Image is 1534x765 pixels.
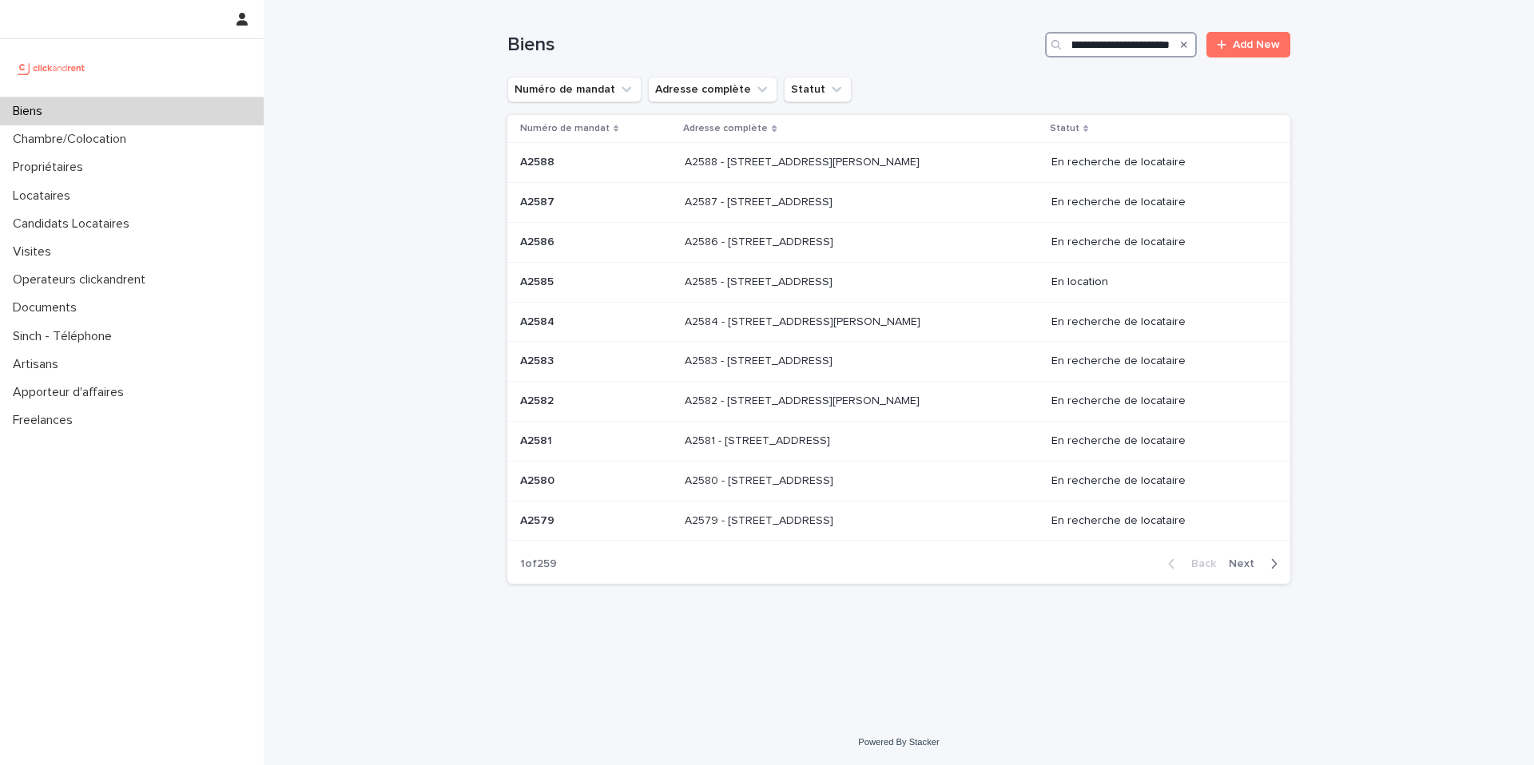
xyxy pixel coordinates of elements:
[1206,32,1290,57] a: Add New
[1051,434,1265,448] p: En recherche de locataire
[520,232,558,249] p: A2586
[784,77,852,102] button: Statut
[520,511,558,528] p: A2579
[1182,558,1216,569] span: Back
[6,300,89,315] p: Documents
[520,471,558,488] p: A2580
[507,342,1290,382] tr: A2583A2583 A2583 - [STREET_ADDRESS]A2583 - [STREET_ADDRESS] En recherche de locataire
[685,232,837,249] p: A2586 - [STREET_ADDRESS]
[1051,355,1265,368] p: En recherche de locataire
[1051,196,1265,209] p: En recherche de locataire
[507,34,1039,57] h1: Biens
[13,52,90,84] img: UCB0brd3T0yccxBKYDjQ
[1155,557,1222,571] button: Back
[1051,474,1265,488] p: En recherche de locataire
[1051,275,1265,289] p: En location
[685,471,837,488] p: A2580 - [STREET_ADDRESS]
[858,737,939,747] a: Powered By Stacker
[6,244,64,260] p: Visites
[685,153,923,169] p: A2588 - [STREET_ADDRESS][PERSON_NAME]
[1051,394,1265,408] p: En recherche de locataire
[6,132,139,147] p: Chambre/Colocation
[6,385,137,400] p: Apporteur d'affaires
[507,77,642,102] button: Numéro de mandat
[685,351,836,368] p: A2583 - 79 Avenue du Général de Gaulle, Champigny sur Marne 94500
[6,272,158,287] p: Operateurs clickandrent
[507,461,1290,501] tr: A2580A2580 A2580 - [STREET_ADDRESS]A2580 - [STREET_ADDRESS] En recherche de locataire
[520,153,558,169] p: A2588
[685,272,836,289] p: A2585 - [STREET_ADDRESS]
[1051,156,1265,169] p: En recherche de locataire
[507,501,1290,541] tr: A2579A2579 A2579 - [STREET_ADDRESS]A2579 - [STREET_ADDRESS] En recherche de locataire
[520,272,557,289] p: A2585
[520,312,558,329] p: A2584
[1229,558,1264,569] span: Next
[520,120,610,137] p: Numéro de mandat
[507,222,1290,262] tr: A2586A2586 A2586 - [STREET_ADDRESS]A2586 - [STREET_ADDRESS] En recherche de locataire
[6,329,125,344] p: Sinch - Téléphone
[685,511,837,528] p: A2579 - [STREET_ADDRESS]
[6,216,142,232] p: Candidats Locataires
[1051,315,1265,329] p: En recherche de locataire
[1045,32,1197,57] input: Search
[520,391,557,408] p: A2582
[507,262,1290,302] tr: A2585A2585 A2585 - [STREET_ADDRESS]A2585 - [STREET_ADDRESS] En location
[1233,39,1280,50] span: Add New
[6,413,85,428] p: Freelances
[520,431,555,448] p: A2581
[507,143,1290,183] tr: A2588A2588 A2588 - [STREET_ADDRESS][PERSON_NAME]A2588 - [STREET_ADDRESS][PERSON_NAME] En recherch...
[1051,236,1265,249] p: En recherche de locataire
[1051,514,1265,528] p: En recherche de locataire
[683,120,768,137] p: Adresse complète
[1050,120,1079,137] p: Statut
[6,104,55,119] p: Biens
[507,421,1290,461] tr: A2581A2581 A2581 - [STREET_ADDRESS]A2581 - [STREET_ADDRESS] En recherche de locataire
[685,312,924,329] p: A2584 - 79 Avenue du Général de Gaulle, Champigny sur Marne 94500
[520,351,557,368] p: A2583
[6,357,71,372] p: Artisans
[507,183,1290,223] tr: A2587A2587 A2587 - [STREET_ADDRESS]A2587 - [STREET_ADDRESS] En recherche de locataire
[1222,557,1290,571] button: Next
[507,302,1290,342] tr: A2584A2584 A2584 - [STREET_ADDRESS][PERSON_NAME]A2584 - [STREET_ADDRESS][PERSON_NAME] En recherch...
[520,192,558,209] p: A2587
[6,160,96,175] p: Propriétaires
[685,391,923,408] p: A2582 - 12 avenue Charles VII, Saint-Maur-des-Fossés 94100
[685,192,836,209] p: A2587 - [STREET_ADDRESS]
[507,382,1290,422] tr: A2582A2582 A2582 - [STREET_ADDRESS][PERSON_NAME]A2582 - [STREET_ADDRESS][PERSON_NAME] En recherch...
[648,77,777,102] button: Adresse complète
[507,545,570,584] p: 1 of 259
[6,188,83,204] p: Locataires
[685,431,833,448] p: A2581 - [STREET_ADDRESS]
